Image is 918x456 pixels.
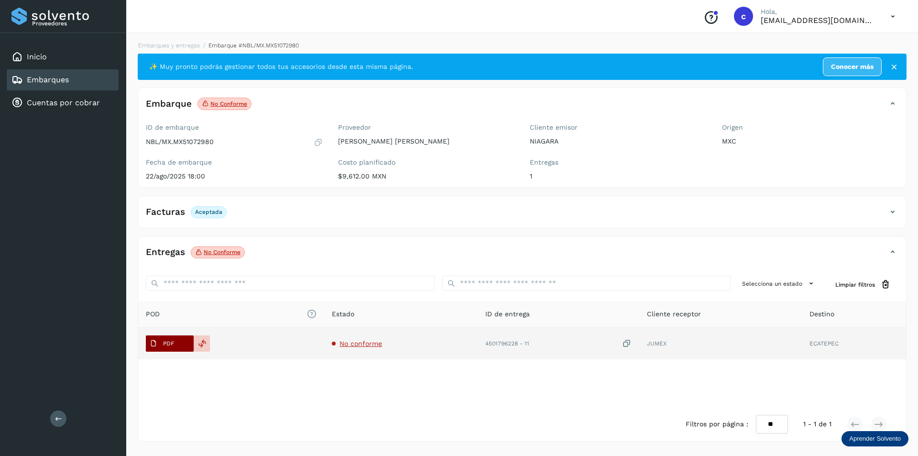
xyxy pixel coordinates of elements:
span: POD [146,309,317,319]
td: JUMEX [639,328,802,359]
p: PDF [163,340,174,347]
a: Embarques [27,75,69,84]
p: Proveedores [32,20,115,27]
span: No conforme [339,340,382,347]
p: NBL/MX.MX51072980 [146,138,214,146]
label: Origen [722,123,899,132]
p: 1 [530,172,707,180]
label: Costo planificado [338,158,515,167]
span: Limpiar filtros [835,280,875,289]
p: MXC [722,137,899,145]
div: EmbarqueNo conforme [138,96,906,120]
p: Aceptada [195,209,222,215]
div: EntregasNo conforme [138,244,906,268]
span: Estado [332,309,354,319]
p: Hola, [761,8,875,16]
nav: breadcrumb [138,41,907,50]
span: Cliente receptor [647,309,701,319]
label: ID de embarque [146,123,323,132]
label: Cliente emisor [530,123,707,132]
h4: Embarque [146,99,192,110]
p: No conforme [210,100,247,107]
div: 4501796228 - 11 [485,339,632,349]
button: Limpiar filtros [828,276,898,293]
a: Inicio [27,52,47,61]
h4: Facturas [146,207,185,218]
p: Aprender Solvento [849,435,901,443]
a: Embarques y entregas [138,42,200,49]
p: [PERSON_NAME] [PERSON_NAME] [338,137,515,145]
label: Fecha de embarque [146,158,323,167]
p: NIAGARA [530,137,707,145]
span: ✨ Muy pronto podrás gestionar todos tus accesorios desde esta misma página. [149,62,413,72]
span: Destino [809,309,834,319]
div: Reemplazar POD [194,335,210,352]
div: Inicio [7,46,119,67]
div: Embarques [7,69,119,90]
span: 1 - 1 de 1 [803,419,831,429]
p: No conforme [204,249,240,256]
p: 22/ago/2025 18:00 [146,172,323,180]
p: carlosvazqueztgc@gmail.com [761,16,875,25]
div: Cuentas por cobrar [7,92,119,113]
label: Proveedor [338,123,515,132]
div: FacturasAceptada [138,204,906,228]
button: PDF [146,335,194,352]
a: Cuentas por cobrar [27,98,100,107]
span: Filtros por página : [686,419,748,429]
label: Entregas [530,158,707,167]
div: Aprender Solvento [841,431,908,446]
span: ID de entrega [485,309,530,319]
a: Conocer más [823,57,882,76]
h4: Entregas [146,247,185,258]
span: Embarque #NBL/MX.MX51072980 [208,42,299,49]
p: $9,612.00 MXN [338,172,515,180]
button: Selecciona un estado [738,276,820,291]
td: ECATEPEC [802,328,906,359]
